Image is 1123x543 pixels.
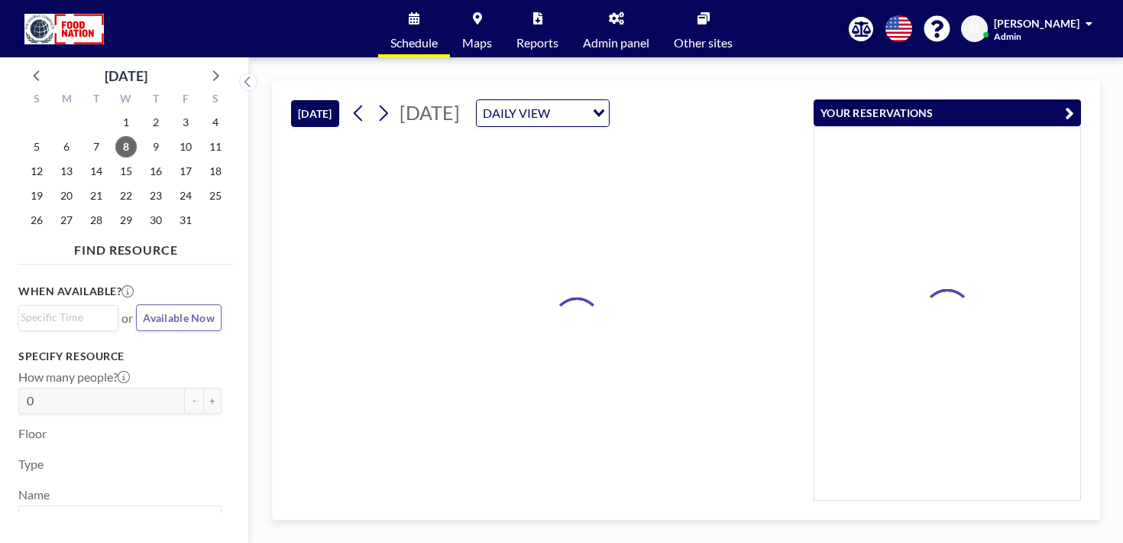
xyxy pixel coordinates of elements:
span: Other sites [674,37,733,49]
span: Sunday, October 26, 2025 [26,210,47,231]
span: Saturday, October 25, 2025 [205,185,226,206]
span: Thursday, October 30, 2025 [145,210,167,231]
div: M [52,90,82,110]
h3: Specify resource [18,350,222,363]
span: Tuesday, October 7, 2025 [86,136,107,158]
span: Monday, October 20, 2025 [56,185,77,206]
span: Wednesday, October 29, 2025 [115,210,137,231]
div: [DATE] [105,65,147,86]
span: Tuesday, October 14, 2025 [86,161,107,182]
input: Search for option [555,103,584,123]
div: T [141,90,170,110]
span: [DATE] [400,101,460,124]
span: Thursday, October 2, 2025 [145,112,167,133]
label: Floor [18,426,47,441]
button: + [203,388,222,414]
button: YOUR RESERVATIONS [814,99,1081,126]
label: How many people? [18,369,130,385]
label: Type [18,457,44,472]
span: DAILY VIEW [480,103,553,123]
button: - [185,388,203,414]
span: Wednesday, October 22, 2025 [115,185,137,206]
span: Reports [516,37,558,49]
span: Saturday, October 18, 2025 [205,161,226,182]
span: Tuesday, October 21, 2025 [86,185,107,206]
span: Saturday, October 11, 2025 [205,136,226,158]
div: F [170,90,200,110]
span: Wednesday, October 15, 2025 [115,161,137,182]
span: Maps [462,37,492,49]
span: Schedule [390,37,438,49]
span: Thursday, October 9, 2025 [145,136,167,158]
span: Sunday, October 12, 2025 [26,161,47,182]
span: Thursday, October 23, 2025 [145,185,167,206]
span: Wednesday, October 8, 2025 [115,136,137,158]
div: W [112,90,141,110]
input: Search for option [21,509,212,529]
span: Friday, October 31, 2025 [175,210,196,231]
span: Admin panel [583,37,649,49]
h4: FIND RESOURCE [18,236,234,258]
span: Monday, October 27, 2025 [56,210,77,231]
div: T [82,90,112,110]
input: Search for option [21,309,109,326]
span: Monday, October 13, 2025 [56,161,77,182]
div: Search for option [19,506,221,532]
span: Friday, October 17, 2025 [175,161,196,182]
span: Friday, October 10, 2025 [175,136,196,158]
span: Thursday, October 16, 2025 [145,161,167,182]
div: Search for option [477,100,609,126]
span: [PERSON_NAME] [994,17,1079,30]
span: Available Now [143,311,215,324]
span: Friday, October 24, 2025 [175,185,196,206]
button: Available Now [136,304,222,331]
span: Saturday, October 4, 2025 [205,112,226,133]
button: [DATE] [291,100,339,127]
img: organization-logo [24,14,104,44]
span: Tuesday, October 28, 2025 [86,210,107,231]
span: Sunday, October 5, 2025 [26,136,47,158]
span: SF [969,22,981,36]
div: S [22,90,52,110]
label: Name [18,487,50,502]
span: Wednesday, October 1, 2025 [115,112,137,133]
span: Friday, October 3, 2025 [175,112,196,133]
span: Admin [994,31,1021,42]
span: or [121,311,133,326]
span: Monday, October 6, 2025 [56,136,77,158]
div: S [200,90,230,110]
div: Search for option [19,306,118,329]
span: Sunday, October 19, 2025 [26,185,47,206]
